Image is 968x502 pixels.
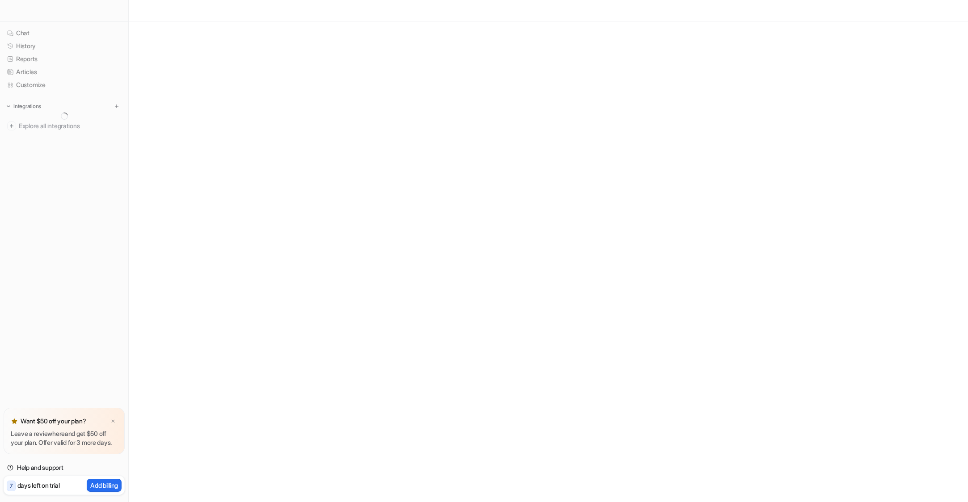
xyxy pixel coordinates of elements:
img: x [110,418,116,424]
a: Articles [4,66,125,78]
a: Reports [4,53,125,65]
a: Chat [4,27,125,39]
a: History [4,40,125,52]
a: Customize [4,79,125,91]
button: Add billing [87,479,122,492]
img: star [11,418,18,425]
p: Want $50 off your plan? [21,417,86,426]
p: Add billing [90,481,118,490]
span: Explore all integrations [19,119,121,133]
button: Integrations [4,102,44,111]
img: explore all integrations [7,121,16,130]
a: Help and support [4,461,125,474]
p: days left on trial [17,481,60,490]
a: here [52,430,65,437]
img: expand menu [5,103,12,109]
img: menu_add.svg [114,103,120,109]
p: 7 [10,482,13,490]
p: Leave a review and get $50 off your plan. Offer valid for 3 more days. [11,429,118,447]
p: Integrations [13,103,41,110]
a: Explore all integrations [4,120,125,132]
